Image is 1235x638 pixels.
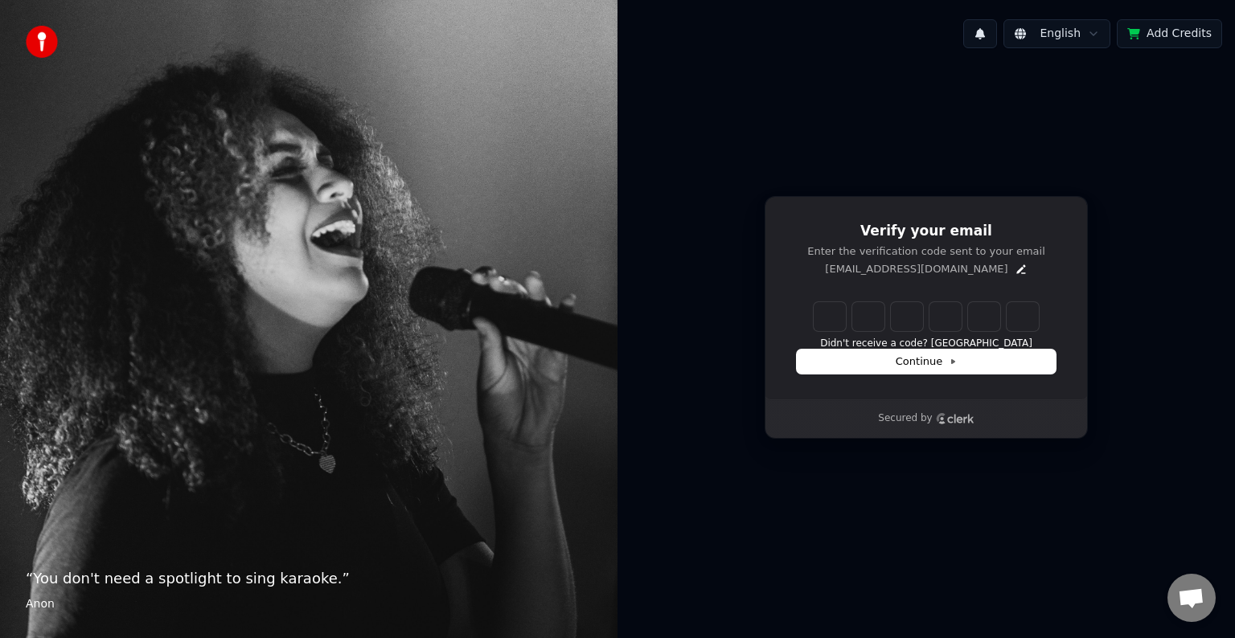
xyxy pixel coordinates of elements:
[896,354,957,369] span: Continue
[797,244,1056,259] p: Enter the verification code sent to your email
[797,350,1056,374] button: Continue
[1167,574,1216,622] div: Open chat
[26,567,592,590] p: “ You don't need a spotlight to sing karaoke. ”
[820,337,1032,350] button: Didn't receive a code? [GEOGRAPHIC_DATA]
[878,412,932,425] p: Secured by
[1015,263,1028,276] button: Edit
[26,26,58,58] img: youka
[814,302,1039,331] input: Enter verification code
[825,262,1007,276] p: [EMAIL_ADDRESS][DOMAIN_NAME]
[1117,19,1222,48] button: Add Credits
[936,413,974,424] a: Clerk logo
[26,596,592,612] footer: Anon
[797,222,1056,241] h1: Verify your email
